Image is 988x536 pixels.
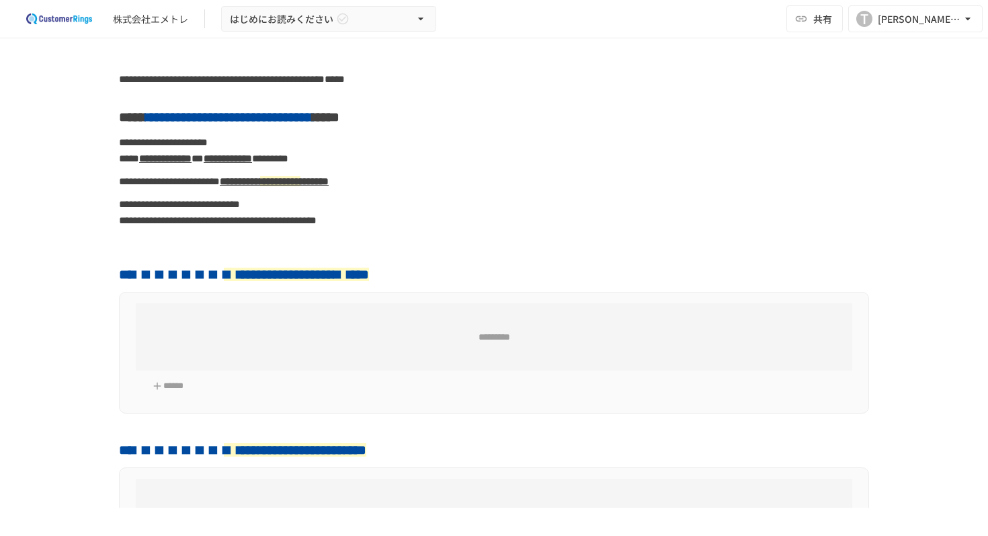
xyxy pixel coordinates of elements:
[856,11,872,27] div: T
[221,6,436,32] button: はじめにお読みください
[113,12,188,26] div: 株式会社エメトレ
[230,11,333,28] span: はじめにお読みください
[786,5,843,32] button: 共有
[813,11,832,26] span: 共有
[878,11,961,28] div: [PERSON_NAME][EMAIL_ADDRESS][DOMAIN_NAME]
[16,8,102,30] img: 2eEvPB0nRDFhy0583kMjGN2Zv6C2P7ZKCFl8C3CzR0M
[848,5,983,32] button: T[PERSON_NAME][EMAIL_ADDRESS][DOMAIN_NAME]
